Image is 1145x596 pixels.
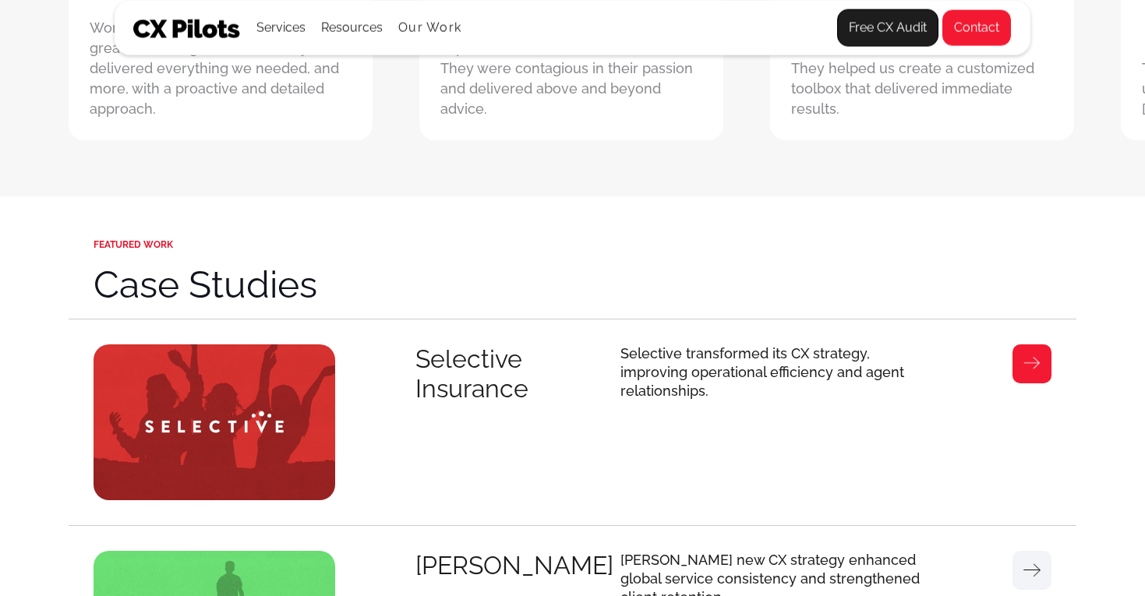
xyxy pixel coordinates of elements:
a: Contact [942,9,1012,47]
a: Free CX Audit [837,9,938,47]
h2: Case Studies [94,263,1076,306]
div: [PERSON_NAME] [415,551,620,580]
div: FEATURED WORK [94,239,1076,250]
div: Resources [321,2,383,55]
a: Our Work [398,21,461,35]
p: Selective transformed its CX strategy, improving operational efficiency and agent relationships. [620,344,932,400]
div: Selective Insurance [415,344,620,404]
div: Services [256,17,306,39]
div: Resources [321,17,383,39]
div: Services [256,2,306,55]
